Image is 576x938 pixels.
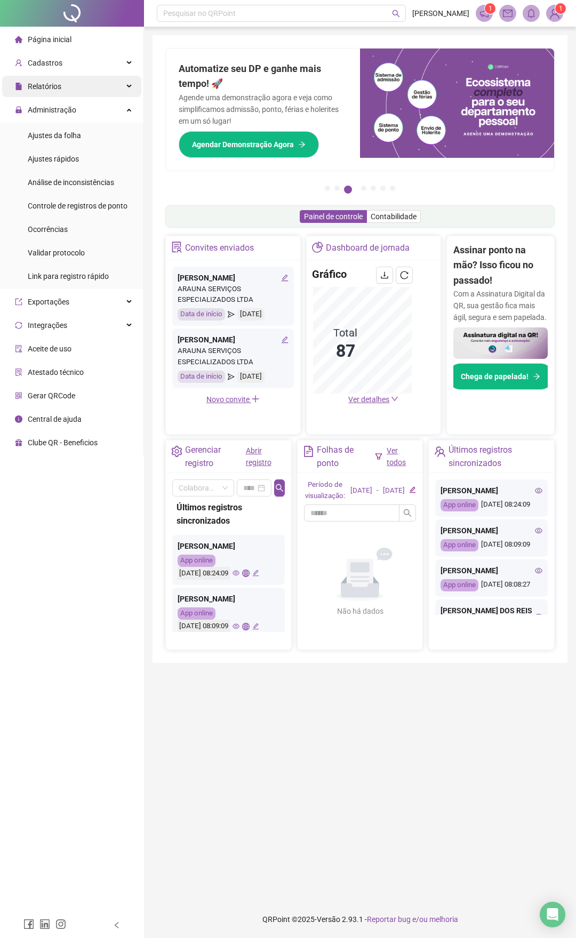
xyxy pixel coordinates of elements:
span: left [113,921,121,929]
span: eye [535,567,542,574]
div: [PERSON_NAME] [441,565,542,576]
button: 1 [325,186,330,191]
span: edit [281,336,289,343]
sup: Atualize o seu contato no menu Meus Dados [555,3,566,14]
span: Agendar Demonstração Agora [192,139,294,150]
span: Atestado técnico [28,368,84,376]
footer: QRPoint © 2025 - 2.93.1 - [144,901,576,938]
div: [PERSON_NAME] [178,593,279,605]
span: search [403,509,412,517]
span: Administração [28,106,76,114]
button: Chega de papelada! [447,363,554,390]
span: Ver detalhes [348,395,389,404]
span: Chega de papelada! [461,371,529,382]
span: sync [15,322,22,329]
div: ARAUNA SERVIÇOS ESPECIALIZADOS LTDA [178,346,289,368]
span: mail [503,9,513,18]
span: Gerar QRCode [28,391,75,400]
button: 3 [344,186,352,194]
span: Aceite de uso [28,344,71,353]
div: [PERSON_NAME] [441,485,542,496]
span: Cadastros [28,59,62,67]
span: Painel de controle [304,212,363,221]
div: Últimos registros sincronizados [177,501,281,527]
div: [DATE] [383,485,405,496]
span: Novo convite [206,395,260,404]
button: 5 [371,186,376,191]
div: Convites enviados [185,239,254,257]
span: filter [375,453,382,460]
div: Dashboard de jornada [326,239,410,257]
span: edit [252,623,259,630]
div: [DATE] [237,371,265,383]
div: [DATE] 08:09:09 [178,620,230,633]
span: Integrações [28,321,67,330]
span: instagram [55,919,66,929]
span: eye [535,527,542,534]
span: export [15,298,22,306]
span: Validar protocolo [28,248,85,257]
span: Ajustes da folha [28,131,81,140]
div: Data de início [178,308,225,320]
span: linkedin [39,919,50,929]
span: search [392,10,400,18]
span: global [242,570,249,576]
div: App online [178,607,215,620]
div: Data de início [178,371,225,383]
button: 4 [361,186,366,191]
span: Ocorrências [28,225,68,234]
img: 83093 [547,5,563,21]
button: Agendar Demonstração Agora [179,131,319,158]
span: eye [233,570,239,576]
span: 1 [559,5,563,12]
span: solution [171,242,182,253]
div: [PERSON_NAME] DOS REIS DE JESUS [441,605,542,628]
span: pie-chart [312,242,323,253]
div: Open Intercom Messenger [540,902,565,927]
a: Ver detalhes down [348,395,398,404]
div: - [377,485,379,496]
div: ARAUNA SERVIÇOS ESPECIALIZADOS LTDA [178,284,289,306]
div: [DATE] 08:24:09 [441,499,542,511]
button: 7 [390,186,395,191]
span: bell [526,9,536,18]
span: qrcode [15,392,22,399]
span: team [434,446,445,457]
span: search [275,484,284,492]
img: banner%2F02c71560-61a6-44d4-94b9-c8ab97240462.png [453,327,548,359]
span: arrow-right [533,373,540,380]
sup: 1 [485,3,495,14]
span: Contabilidade [371,212,417,221]
span: Central de ajuda [28,415,82,423]
span: lock [15,106,22,114]
span: file [15,83,22,90]
div: Período de visualização: [304,479,346,502]
span: user-add [15,59,22,67]
span: Reportar bug e/ou melhoria [367,915,458,924]
span: Relatórios [28,82,61,91]
span: info-circle [15,415,22,423]
p: Agende uma demonstração agora e veja como simplificamos admissão, ponto, férias e holerites em um... [179,92,347,127]
span: gift [15,439,22,446]
span: Controle de registros de ponto [28,202,127,210]
button: 2 [334,186,340,191]
span: Versão [317,915,340,924]
div: App online [441,499,478,511]
span: send [228,308,235,320]
span: Link para registro rápido [28,272,109,280]
span: plus [251,395,260,403]
a: Ver todos [387,446,406,467]
span: notification [479,9,489,18]
span: eye [535,613,542,620]
h2: Automatize seu DP e ganhe mais tempo! 🚀 [179,61,347,92]
span: download [380,271,389,279]
h4: Gráfico [312,267,347,282]
div: [DATE] 08:09:09 [441,539,542,551]
div: [PERSON_NAME] [178,272,289,284]
span: home [15,36,22,43]
span: eye [535,487,542,494]
a: Abrir registro [246,446,271,467]
div: App online [441,539,478,551]
span: send [228,371,235,383]
span: solution [15,368,22,376]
